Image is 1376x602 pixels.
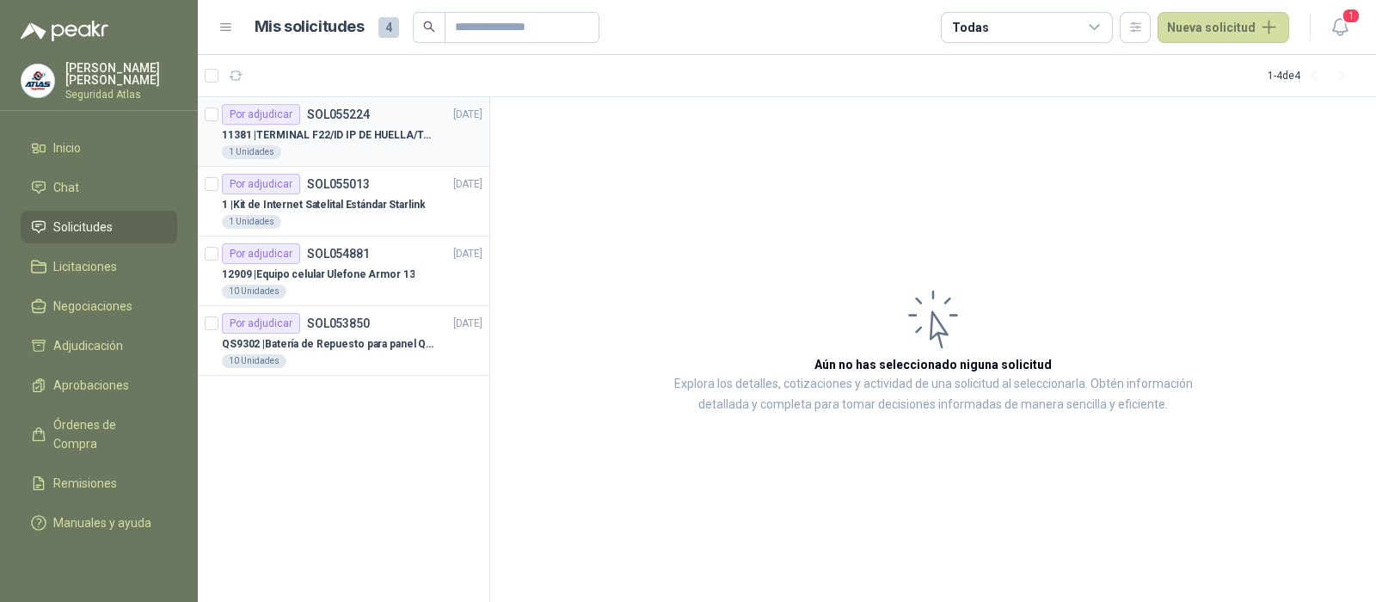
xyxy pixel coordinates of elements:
[307,178,370,190] p: SOL055013
[222,267,415,283] p: 12909 | Equipo celular Ulefone Armor 13
[222,145,281,159] div: 1 Unidades
[423,21,435,33] span: search
[222,127,436,144] p: 11381 | TERMINAL F22/ID IP DE HUELLA/TARJETA
[952,18,988,37] div: Todas
[453,246,482,262] p: [DATE]
[453,316,482,332] p: [DATE]
[222,336,436,353] p: QS9302 | Batería de Repuesto para panel Qolsys QS9302
[307,248,370,260] p: SOL054881
[307,108,370,120] p: SOL055224
[53,218,113,236] span: Solicitudes
[21,250,177,283] a: Licitaciones
[198,306,489,376] a: Por adjudicarSOL053850[DATE] QS9302 |Batería de Repuesto para panel Qolsys QS930210 Unidades
[53,297,132,316] span: Negociaciones
[65,89,177,100] p: Seguridad Atlas
[453,176,482,193] p: [DATE]
[814,355,1052,374] h3: Aún no has seleccionado niguna solicitud
[307,317,370,329] p: SOL053850
[662,374,1204,415] p: Explora los detalles, cotizaciones y actividad de una solicitud al seleccionarla. Obtén informaci...
[53,513,151,532] span: Manuales y ayuda
[222,354,286,368] div: 10 Unidades
[21,507,177,539] a: Manuales y ayuda
[65,62,177,86] p: [PERSON_NAME] [PERSON_NAME]
[222,313,300,334] div: Por adjudicar
[255,15,365,40] h1: Mis solicitudes
[1158,12,1289,43] button: Nueva solicitud
[53,376,129,395] span: Aprobaciones
[198,167,489,236] a: Por adjudicarSOL055013[DATE] 1 |Kit de Internet Satelital Estándar Starlink1 Unidades
[222,174,300,194] div: Por adjudicar
[21,171,177,204] a: Chat
[1342,8,1361,24] span: 1
[21,211,177,243] a: Solicitudes
[53,138,81,157] span: Inicio
[21,64,54,97] img: Company Logo
[453,107,482,123] p: [DATE]
[222,243,300,264] div: Por adjudicar
[53,415,161,453] span: Órdenes de Compra
[21,132,177,164] a: Inicio
[21,467,177,500] a: Remisiones
[222,104,300,125] div: Por adjudicar
[222,197,425,213] p: 1 | Kit de Internet Satelital Estándar Starlink
[21,329,177,362] a: Adjudicación
[53,178,79,197] span: Chat
[53,336,123,355] span: Adjudicación
[222,215,281,229] div: 1 Unidades
[222,285,286,298] div: 10 Unidades
[53,474,117,493] span: Remisiones
[1324,12,1355,43] button: 1
[21,21,108,41] img: Logo peakr
[21,290,177,322] a: Negociaciones
[198,236,489,306] a: Por adjudicarSOL054881[DATE] 12909 |Equipo celular Ulefone Armor 1310 Unidades
[21,369,177,402] a: Aprobaciones
[53,257,117,276] span: Licitaciones
[21,408,177,460] a: Órdenes de Compra
[1268,62,1355,89] div: 1 - 4 de 4
[198,97,489,167] a: Por adjudicarSOL055224[DATE] 11381 |TERMINAL F22/ID IP DE HUELLA/TARJETA1 Unidades
[378,17,399,38] span: 4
